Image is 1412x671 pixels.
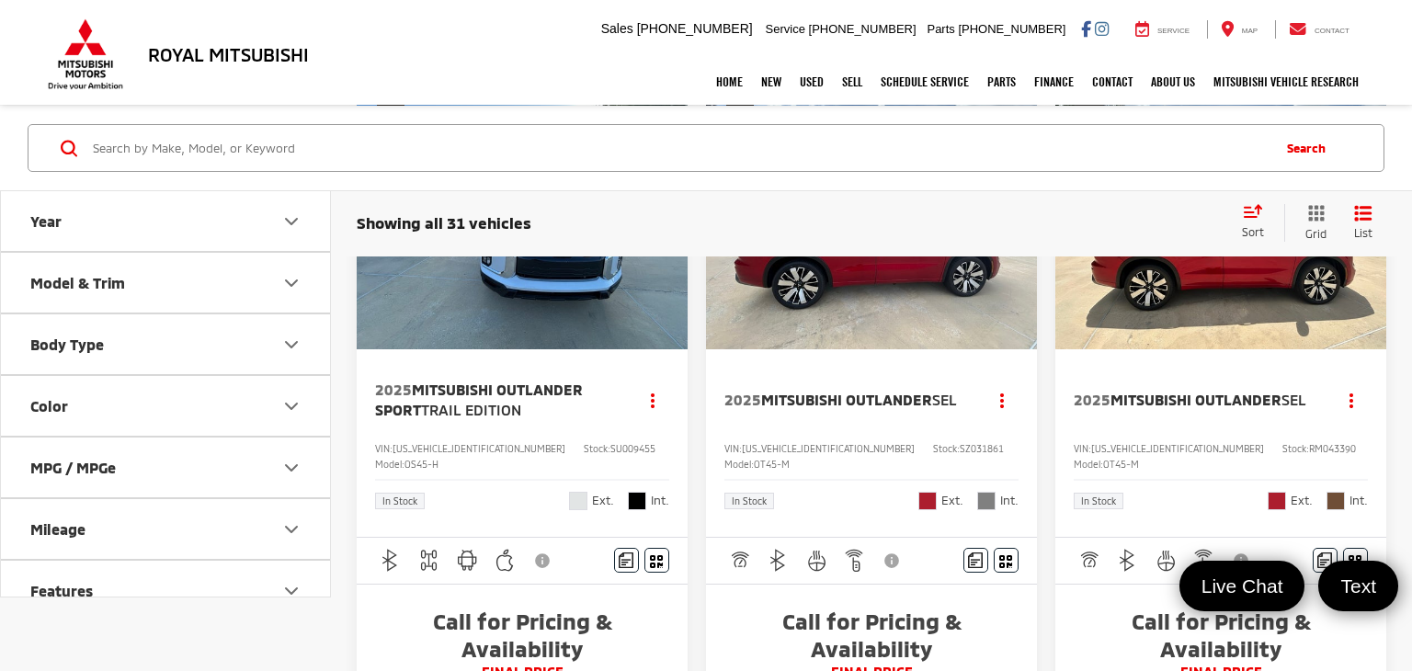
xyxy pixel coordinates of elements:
[1204,59,1368,105] a: Mitsubishi Vehicle Research
[280,395,302,417] div: Color
[1268,492,1286,510] span: Red Diamond/Black Roof
[999,553,1012,568] i: Window Sticker
[375,459,404,470] span: Model:
[357,213,531,232] span: Showing all 31 vehicles
[421,401,521,418] span: Trail Edition
[994,548,1019,573] button: Window Sticker
[1074,390,1317,410] a: 2025Mitsubishi OutlanderSEL
[754,459,790,470] span: OT45-M
[1,314,332,374] button: Body TypeBody Type
[379,549,402,572] img: Bluetooth®
[809,22,917,36] span: [PHONE_NUMBER]
[1,499,332,559] button: MileageMileage
[30,212,62,230] div: Year
[619,552,633,568] img: Comments
[610,443,655,454] span: SU009455
[1103,459,1139,470] span: OT45-M
[1354,225,1372,241] span: List
[148,44,309,64] h3: Royal Mitsubishi
[1349,553,1361,568] i: Window Sticker
[1315,27,1349,35] span: Contact
[958,22,1065,36] span: [PHONE_NUMBER]
[1336,383,1368,415] button: Actions
[1242,225,1264,238] span: Sort
[280,580,302,602] div: Features
[30,520,85,538] div: Mileage
[375,608,669,663] span: Call for Pricing & Availability
[1000,492,1019,509] span: Int.
[644,548,669,573] button: Window Sticker
[918,492,937,510] span: Red Diamond
[932,391,957,408] span: SEL
[1074,443,1091,454] span: VIN:
[752,59,791,105] a: New
[592,492,614,509] span: Ext.
[30,582,93,599] div: Features
[1317,552,1332,568] img: Comments
[1110,391,1281,408] span: Mitsubishi Outlander
[637,21,753,36] span: [PHONE_NUMBER]
[1282,443,1309,454] span: Stock:
[742,443,915,454] span: [US_VEHICLE_IDENTIFICATION_NUMBER]
[1331,574,1385,598] span: Text
[1095,21,1109,36] a: Instagram: Click to visit our Instagram page
[569,492,587,510] span: White Diamond
[724,459,754,470] span: Model:
[728,549,751,572] img: Adaptive Cruise Control
[724,443,742,454] span: VIN:
[960,443,1004,454] span: SZ031861
[977,492,996,510] span: Light Gray
[44,18,127,90] img: Mitsubishi
[724,608,1019,663] span: Call for Pricing & Availability
[30,459,116,476] div: MPG / MPGe
[375,380,619,421] a: 2025Mitsubishi Outlander SportTrail Edition
[963,548,988,573] button: Comments
[1275,20,1363,39] a: Contact
[375,381,583,418] span: Mitsubishi Outlander Sport
[805,549,828,572] img: Heated Steering Wheel
[30,274,125,291] div: Model & Trim
[494,549,517,572] img: Apple CarPlay
[968,552,983,568] img: Comments
[986,383,1019,415] button: Actions
[724,391,761,408] span: 2025
[614,548,639,573] button: Comments
[280,334,302,356] div: Body Type
[393,443,565,454] span: [US_VEHICLE_IDENTIFICATION_NUMBER]
[933,443,960,454] span: Stock:
[1142,59,1204,105] a: About Us
[1207,20,1271,39] a: Map
[30,335,104,353] div: Body Type
[791,59,833,105] a: Used
[375,443,393,454] span: VIN:
[1318,561,1398,611] a: Text
[1291,492,1313,509] span: Ext.
[628,492,646,510] span: Black
[1,561,332,620] button: FeaturesFeatures
[1025,59,1083,105] a: Finance
[766,22,805,36] span: Service
[1192,549,1215,572] img: Remote Start
[651,492,669,509] span: Int.
[1313,548,1338,573] button: Comments
[1,253,332,313] button: Model & TrimModel & Trim
[1281,391,1306,408] span: SEL
[941,492,963,509] span: Ext.
[1349,492,1368,509] span: Int.
[871,59,978,105] a: Schedule Service: Opens in a new tab
[1074,391,1110,408] span: 2025
[1,191,332,251] button: YearYear
[280,518,302,540] div: Mileage
[1091,443,1264,454] span: [US_VEHICLE_IDENTIFICATION_NUMBER]
[1226,541,1258,580] button: View Disclaimer
[1,438,332,497] button: MPG / MPGeMPG / MPGe
[30,397,68,415] div: Color
[1116,549,1139,572] img: Bluetooth®
[1000,392,1004,407] span: dropdown dots
[1074,608,1368,663] span: Call for Pricing & Availability
[1233,204,1284,241] button: Select sort value
[1305,226,1327,242] span: Grid
[91,126,1269,170] input: Search by Make, Model, or Keyword
[1309,443,1356,454] span: RM043390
